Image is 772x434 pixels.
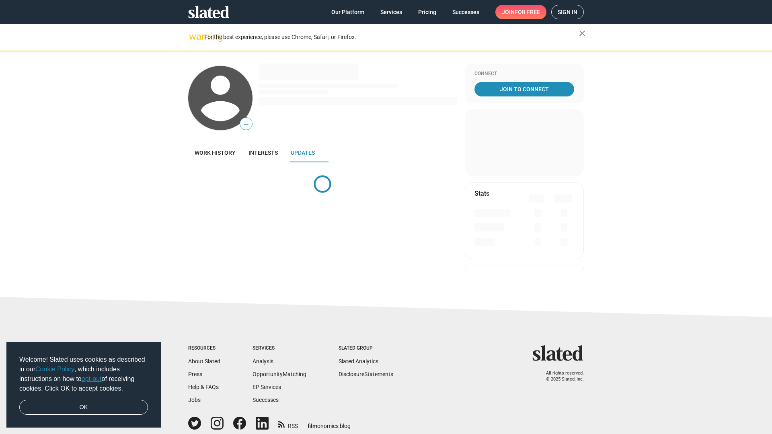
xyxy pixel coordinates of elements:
span: Join [502,5,540,19]
span: for free [515,5,540,19]
a: Join To Connect [474,82,574,96]
a: OpportunityMatching [253,371,306,377]
span: — [240,119,252,129]
a: Press [188,371,202,377]
div: Resources [188,345,220,352]
span: Work history [195,149,236,156]
span: Pricing [418,5,436,19]
a: Work history [188,143,242,162]
a: Sign in [551,5,584,19]
span: Services [380,5,402,19]
a: Services [374,5,409,19]
span: Welcome! Slated uses cookies as described in our , which includes instructions on how to of recei... [19,355,148,393]
a: opt-out [82,375,102,382]
span: film [308,423,317,429]
span: Join To Connect [476,82,573,96]
mat-card-title: Stats [474,189,489,198]
a: Cookie Policy [35,366,74,373]
a: Jobs [188,397,201,403]
a: Joinfor free [495,5,546,19]
a: Successes [446,5,486,19]
span: Updates [291,149,315,156]
a: filmonomics blog [308,416,351,430]
div: cookieconsent [6,342,161,428]
span: Successes [452,5,479,19]
a: Pricing [412,5,443,19]
div: Services [253,345,306,352]
span: Sign in [558,5,577,19]
a: EP Services [253,384,281,390]
a: About Slated [188,358,220,364]
a: Successes [253,397,279,403]
a: Help & FAQs [188,384,219,390]
mat-icon: close [577,29,587,38]
p: All rights reserved. © 2025 Slated, Inc. [538,371,584,382]
mat-icon: warning [189,32,199,41]
a: Updates [284,143,321,162]
a: Analysis [253,358,273,364]
a: Interests [242,143,284,162]
a: RSS [278,418,298,430]
span: Interests [248,149,278,156]
div: Slated Group [339,345,393,352]
a: Our Platform [325,5,371,19]
div: Connect [474,71,574,77]
a: Slated Analytics [339,358,378,364]
div: For the best experience, please use Chrome, Safari, or Firefox. [204,32,579,43]
a: dismiss cookie message [19,400,148,415]
a: DisclosureStatements [339,371,393,377]
span: Our Platform [331,5,364,19]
